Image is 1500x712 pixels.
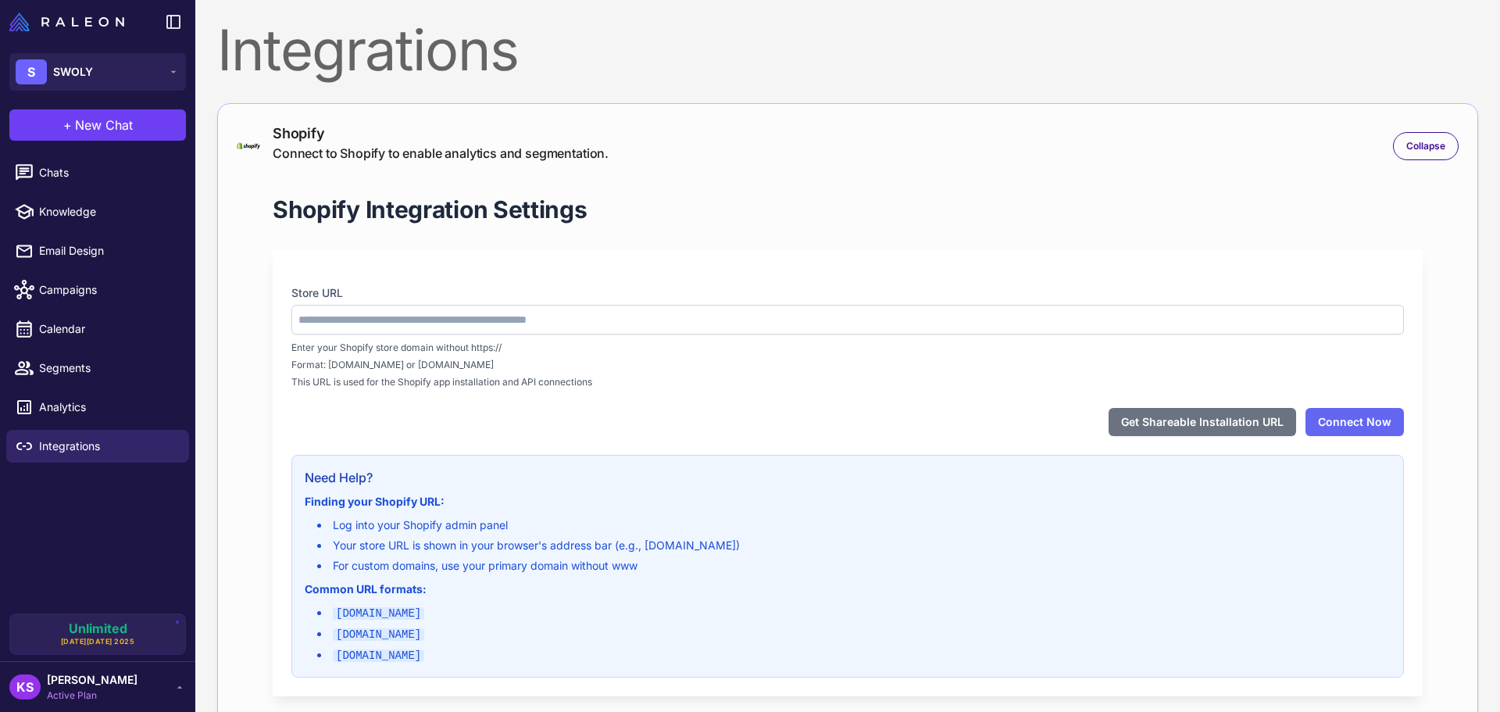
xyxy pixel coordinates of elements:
[16,59,47,84] div: S
[47,689,137,703] span: Active Plan
[273,123,609,144] div: Shopify
[39,438,177,455] span: Integrations
[237,142,260,149] img: shopify-logo-primary-logo-456baa801ee66a0a435671082365958316831c9960c480451dd0330bcdae304f.svg
[75,116,133,134] span: New Chat
[6,195,189,228] a: Knowledge
[6,430,189,463] a: Integrations
[39,281,177,299] span: Campaigns
[9,53,186,91] button: SSWOLY
[39,360,177,377] span: Segments
[273,194,587,225] h1: Shopify Integration Settings
[53,63,93,81] span: SWOLY
[6,234,189,267] a: Email Design
[1406,139,1445,153] span: Collapse
[6,352,189,385] a: Segments
[6,391,189,424] a: Analytics
[217,22,1478,78] div: Integrations
[39,203,177,220] span: Knowledge
[9,109,186,141] button: +New Chat
[6,313,189,345] a: Calendar
[39,399,177,416] span: Analytics
[39,242,177,259] span: Email Design
[1109,408,1296,436] button: Get Shareable Installation URL
[317,557,1391,574] li: For custom domains, use your primary domain without www
[305,468,1391,487] h3: Need Help?
[63,116,72,134] span: +
[291,284,1404,302] label: Store URL
[69,622,127,635] span: Unlimited
[61,636,135,647] span: [DATE][DATE] 2025
[305,582,427,596] strong: Common URL formats:
[6,274,189,306] a: Campaigns
[305,495,445,508] strong: Finding your Shopify URL:
[47,671,137,689] span: [PERSON_NAME]
[9,13,130,31] a: Raleon Logo
[333,649,424,662] code: [DOMAIN_NAME]
[9,674,41,699] div: KS
[273,144,609,163] div: Connect to Shopify to enable analytics and segmentation.
[39,164,177,181] span: Chats
[333,607,424,620] code: [DOMAIN_NAME]
[9,13,124,31] img: Raleon Logo
[291,358,1404,372] span: Format: [DOMAIN_NAME] or [DOMAIN_NAME]
[317,537,1391,554] li: Your store URL is shown in your browser's address bar (e.g., [DOMAIN_NAME])
[291,341,1404,355] span: Enter your Shopify store domain without https://
[1305,408,1404,436] button: Connect Now
[6,156,189,189] a: Chats
[317,517,1391,534] li: Log into your Shopify admin panel
[291,375,1404,389] span: This URL is used for the Shopify app installation and API connections
[39,320,177,338] span: Calendar
[333,628,424,641] code: [DOMAIN_NAME]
